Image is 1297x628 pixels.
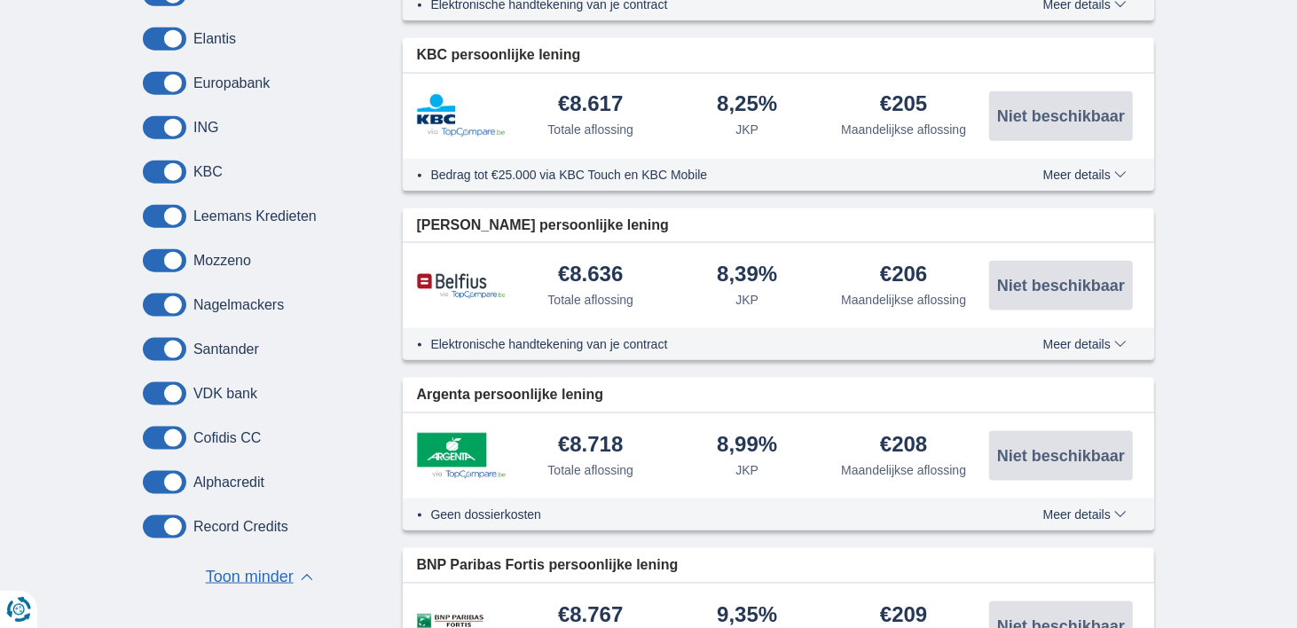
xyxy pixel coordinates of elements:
[193,519,288,535] label: Record Credits
[558,604,623,628] div: €8.767
[193,120,218,136] label: ING
[417,94,506,137] img: product.pl.alt KBC
[193,297,284,313] label: Nagelmackers
[431,506,979,523] li: Geen dossierkosten
[193,430,261,446] label: Cofidis CC
[193,253,251,269] label: Mozzeno
[997,278,1125,294] span: Niet beschikbaar
[880,434,927,458] div: €208
[880,263,927,287] div: €206
[206,566,294,589] span: Toon minder
[1043,508,1127,521] span: Meer details
[989,91,1133,141] button: Niet beschikbaar
[717,263,777,287] div: 8,39%
[193,164,223,180] label: KBC
[193,341,259,357] label: Santander
[193,208,317,224] label: Leemans Kredieten
[1043,169,1127,181] span: Meer details
[735,461,759,479] div: JKP
[880,604,927,628] div: €209
[193,75,270,91] label: Europabank
[1043,338,1127,350] span: Meer details
[717,434,777,458] div: 8,99%
[997,108,1125,124] span: Niet beschikbaar
[989,431,1133,481] button: Niet beschikbaar
[417,45,581,66] span: KBC persoonlijke lening
[997,448,1125,464] span: Niet beschikbaar
[735,121,759,138] div: JKP
[880,93,927,117] div: €205
[735,291,759,309] div: JKP
[301,574,313,581] span: ▲
[1030,168,1140,182] button: Meer details
[558,93,623,117] div: €8.617
[841,121,966,138] div: Maandelijkse aflossing
[431,166,979,184] li: Bedrag tot €25.000 via KBC Touch en KBC Mobile
[417,433,506,479] img: product.pl.alt Argenta
[717,93,777,117] div: 8,25%
[193,31,236,47] label: Elantis
[417,216,669,236] span: [PERSON_NAME] persoonlijke lening
[558,263,623,287] div: €8.636
[841,461,966,479] div: Maandelijkse aflossing
[989,261,1133,310] button: Niet beschikbaar
[717,604,777,628] div: 9,35%
[193,386,257,402] label: VDK bank
[200,565,318,590] button: Toon minder ▲
[547,461,633,479] div: Totale aflossing
[841,291,966,309] div: Maandelijkse aflossing
[1030,507,1140,522] button: Meer details
[547,121,633,138] div: Totale aflossing
[417,385,604,405] span: Argenta persoonlijke lening
[193,475,264,491] label: Alphacredit
[547,291,633,309] div: Totale aflossing
[1030,337,1140,351] button: Meer details
[417,273,506,299] img: product.pl.alt Belfius
[431,335,979,353] li: Elektronische handtekening van je contract
[558,434,623,458] div: €8.718
[417,555,679,576] span: BNP Paribas Fortis persoonlijke lening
